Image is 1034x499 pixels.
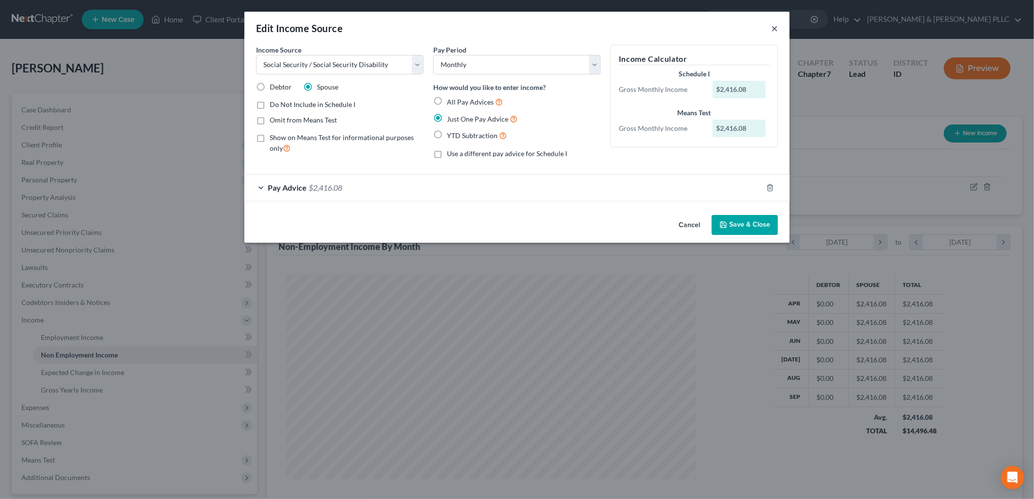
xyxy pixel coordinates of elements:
[671,216,708,235] button: Cancel
[447,149,567,158] span: Use a different pay advice for Schedule I
[614,124,708,133] div: Gross Monthly Income
[270,100,355,108] span: Do Not Include in Schedule I
[713,120,766,137] div: $2,416.08
[447,131,498,140] span: YTD Subtraction
[619,53,770,65] h5: Income Calculator
[309,183,342,192] span: $2,416.08
[614,85,708,94] div: Gross Monthly Income
[1001,466,1024,489] div: Open Intercom Messenger
[270,116,337,124] span: Omit from Means Test
[270,133,414,152] span: Show on Means Test for informational purposes only
[256,46,301,54] span: Income Source
[619,69,770,79] div: Schedule I
[619,108,770,118] div: Means Test
[433,82,546,92] label: How would you like to enter income?
[713,81,766,98] div: $2,416.08
[771,22,778,34] button: ×
[317,83,338,91] span: Spouse
[256,21,343,35] div: Edit Income Source
[447,98,494,106] span: All Pay Advices
[270,83,292,91] span: Debtor
[447,115,508,123] span: Just One Pay Advice
[433,45,466,55] label: Pay Period
[268,183,307,192] span: Pay Advice
[712,215,778,235] button: Save & Close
